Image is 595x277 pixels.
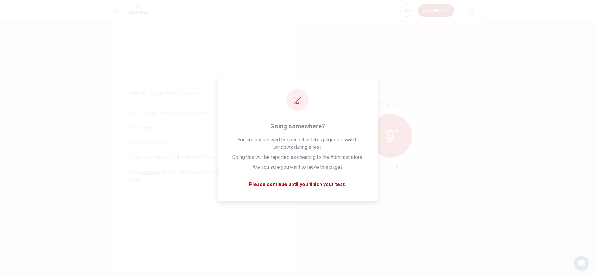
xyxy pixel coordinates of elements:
[129,89,280,97] span: Checking the Microphone
[126,9,148,16] h1: Speaking
[386,102,405,109] span: 00:00:15
[126,5,148,9] span: Level Test
[379,163,388,171] button: Record Again
[141,169,157,175] u: cannot
[574,256,589,271] div: Open Intercom Messenger
[129,109,280,184] span: Check if your microphone works here. Record your voice. Try to play it back. If you can hear your...
[418,4,454,17] button: Continue
[393,163,402,171] button: Play Audio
